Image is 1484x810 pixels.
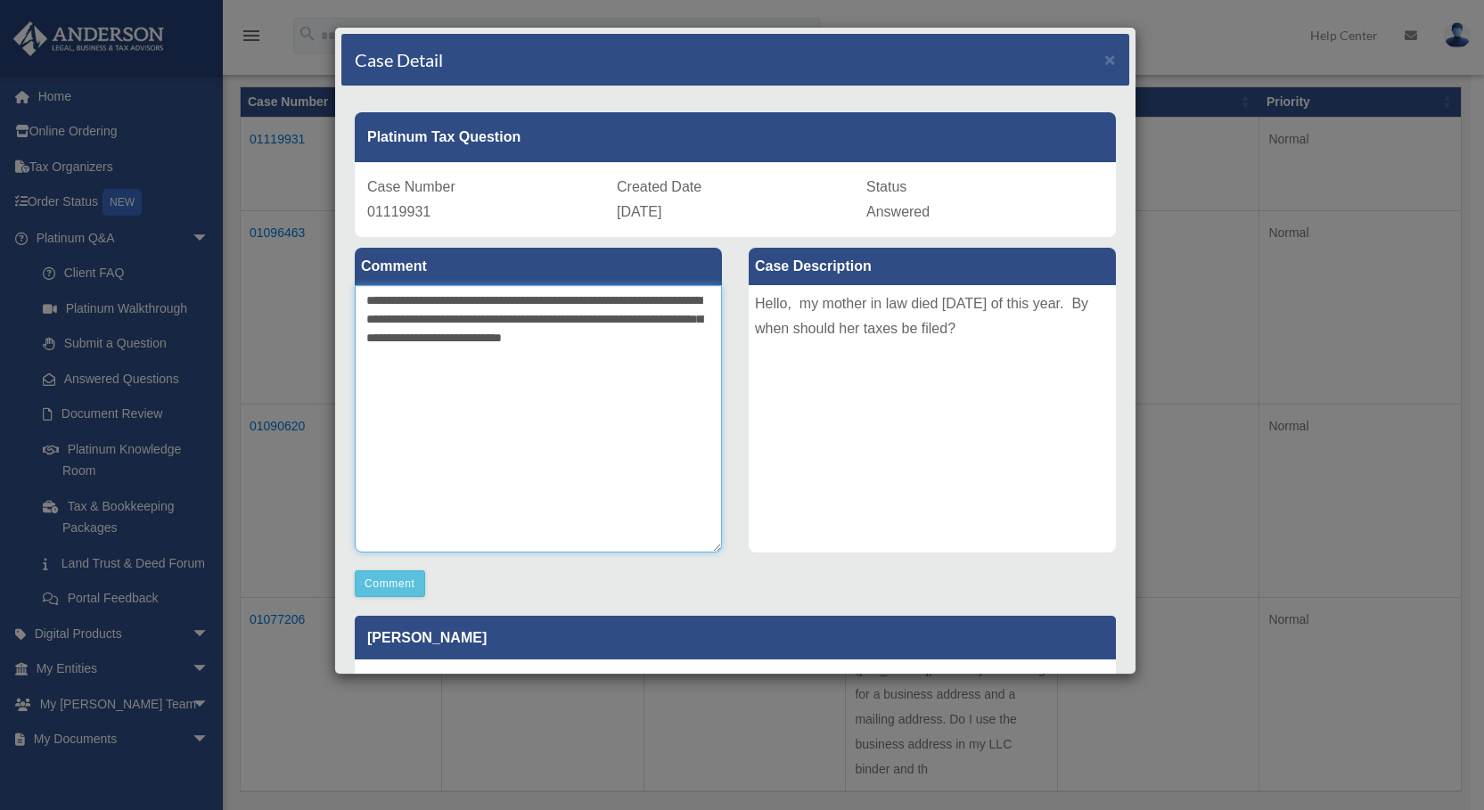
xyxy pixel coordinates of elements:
label: Comment [355,248,722,285]
span: 01119931 [367,204,430,219]
span: Case Number [367,179,455,194]
span: [DATE] [617,204,661,219]
div: Platinum Tax Question [355,112,1116,162]
span: Answered [866,204,930,219]
span: Status [866,179,906,194]
button: Close [1104,50,1116,69]
div: Hello, my mother in law died [DATE] of this year. By when should her taxes be filed? [749,285,1116,552]
button: Comment [355,570,425,597]
label: Case Description [749,248,1116,285]
p: [PERSON_NAME] [355,616,1116,659]
span: Created Date [617,179,701,194]
h4: Case Detail [355,47,443,72]
span: × [1104,49,1116,70]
